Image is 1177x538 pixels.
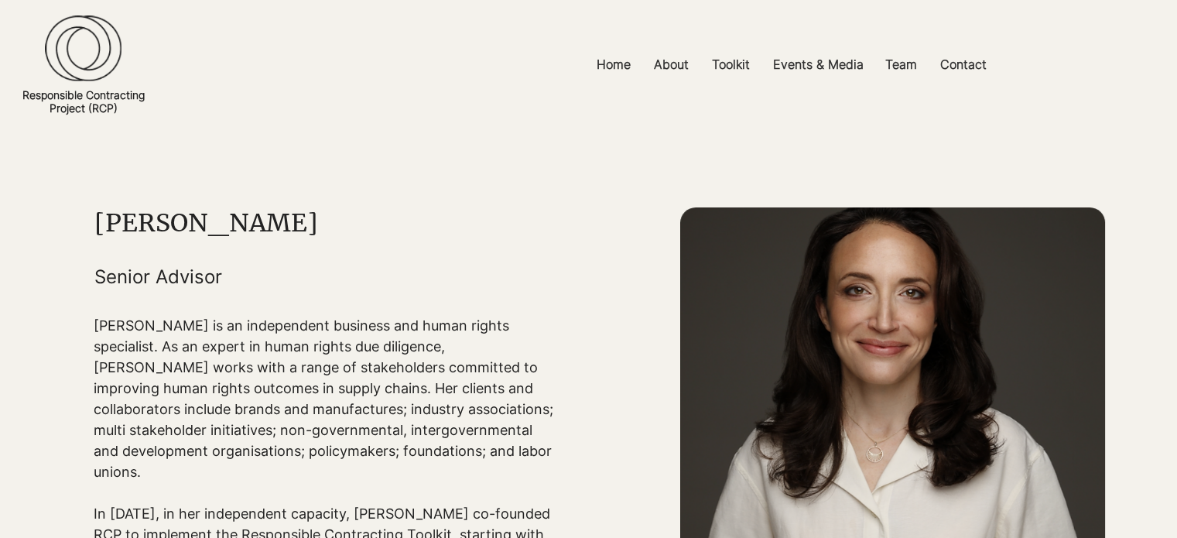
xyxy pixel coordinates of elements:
p: About [646,47,696,82]
a: About [642,47,700,82]
a: Contact [929,47,998,82]
p: Contact [932,47,994,82]
p: Toolkit [704,47,758,82]
a: Team [874,47,929,82]
h5: Senior Advisor [94,266,556,288]
a: Events & Media [761,47,874,82]
a: Toolkit [700,47,761,82]
h1: [PERSON_NAME] [94,207,556,238]
p: Team [878,47,925,82]
a: Home [585,47,642,82]
p: Events & Media [765,47,871,82]
a: Responsible ContractingProject (RCP) [22,88,145,115]
p: [PERSON_NAME] is an independent business and human rights specialist. As an expert in human right... [94,315,556,482]
nav: Site [406,47,1177,82]
p: Home [589,47,638,82]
